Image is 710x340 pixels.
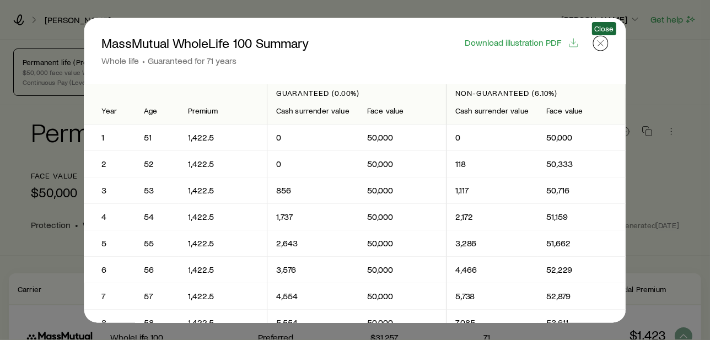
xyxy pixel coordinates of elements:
[101,55,309,66] p: Whole life Guaranteed for 71 years
[367,107,437,116] div: Face value
[276,89,437,98] p: Guaranteed (0.00%)
[367,265,437,276] p: 50,000
[188,132,258,143] p: 1,422.5
[144,291,170,302] p: 57
[455,317,529,328] p: 7,085
[547,317,617,328] p: 53,611
[144,107,170,116] div: Age
[455,238,529,249] p: 3,286
[547,132,617,143] p: 50,000
[144,212,170,223] p: 54
[144,265,170,276] p: 56
[547,107,617,116] div: Face value
[144,132,170,143] p: 51
[101,291,117,302] p: 7
[367,132,437,143] p: 50,000
[144,317,170,328] p: 58
[367,291,437,302] p: 50,000
[101,212,117,223] p: 4
[455,265,529,276] p: 4,466
[188,317,258,328] p: 1,422.5
[188,265,258,276] p: 1,422.5
[101,238,117,249] p: 5
[465,38,562,47] span: Download illustration PDF
[101,265,117,276] p: 6
[101,107,117,116] div: Year
[276,317,349,328] p: 5,554
[188,238,258,249] p: 1,422.5
[455,107,529,116] div: Cash surrender value
[455,291,529,302] p: 5,738
[276,238,349,249] p: 2,643
[367,185,437,196] p: 50,000
[101,132,117,143] p: 1
[276,132,349,143] p: 0
[367,212,437,223] p: 50,000
[188,185,258,196] p: 1,422.5
[367,159,437,170] p: 50,000
[276,159,349,170] p: 0
[547,238,617,249] p: 51,662
[144,185,170,196] p: 53
[547,159,617,170] p: 50,333
[455,132,529,143] p: 0
[455,159,529,170] p: 118
[144,238,170,249] p: 55
[455,212,529,223] p: 2,172
[594,24,614,33] span: Close
[276,185,349,196] p: 856
[455,89,616,98] p: Non-guaranteed (6.10%)
[547,265,617,276] p: 52,229
[188,291,258,302] p: 1,422.5
[276,212,349,223] p: 1,737
[144,159,170,170] p: 52
[465,36,580,49] button: Download illustration PDF
[101,35,309,51] p: MassMutual WholeLife 100 Summary
[101,317,117,328] p: 8
[101,185,117,196] p: 3
[547,185,617,196] p: 50,716
[188,107,258,116] div: Premium
[455,185,529,196] p: 1,117
[547,291,617,302] p: 52,879
[188,212,258,223] p: 1,422.5
[547,212,617,223] p: 51,159
[367,317,437,328] p: 50,000
[367,238,437,249] p: 50,000
[276,291,349,302] p: 4,554
[101,159,117,170] p: 2
[276,107,349,116] div: Cash surrender value
[276,265,349,276] p: 3,576
[188,159,258,170] p: 1,422.5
